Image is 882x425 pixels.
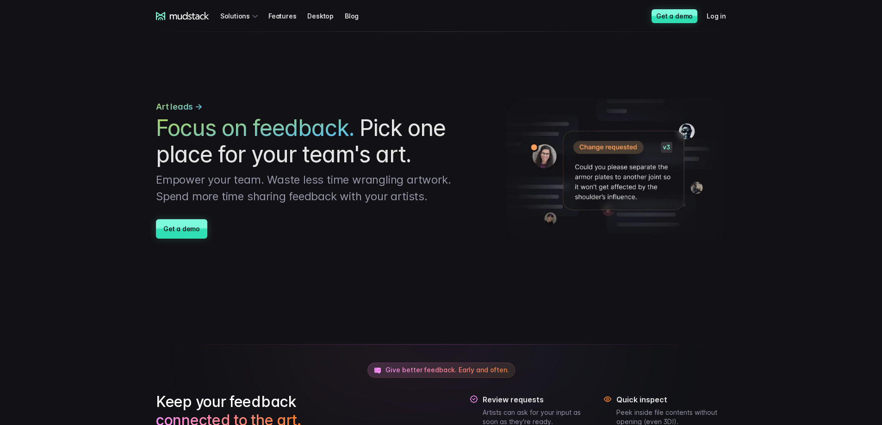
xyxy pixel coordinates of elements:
a: Get a demo [652,9,697,23]
h4: Review requests [483,395,592,404]
a: Desktop [307,7,345,25]
div: Solutions [220,7,261,25]
a: mudstack logo [156,12,209,20]
a: Get a demo [156,219,207,239]
img: hero image todo [507,99,726,240]
p: Empower your team. Waste less time wrangling artwork. Spend more time sharing feedback with your ... [156,172,470,205]
span: Focus on feedback. [156,115,354,142]
a: Blog [345,7,370,25]
span: Art leads → [156,100,203,113]
span: Give better feedback. Early and often. [385,366,509,374]
h1: Pick one place for your team's art. [156,115,470,168]
a: Features [268,7,307,25]
h4: Quick inspect [616,395,726,404]
a: Log in [707,7,737,25]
